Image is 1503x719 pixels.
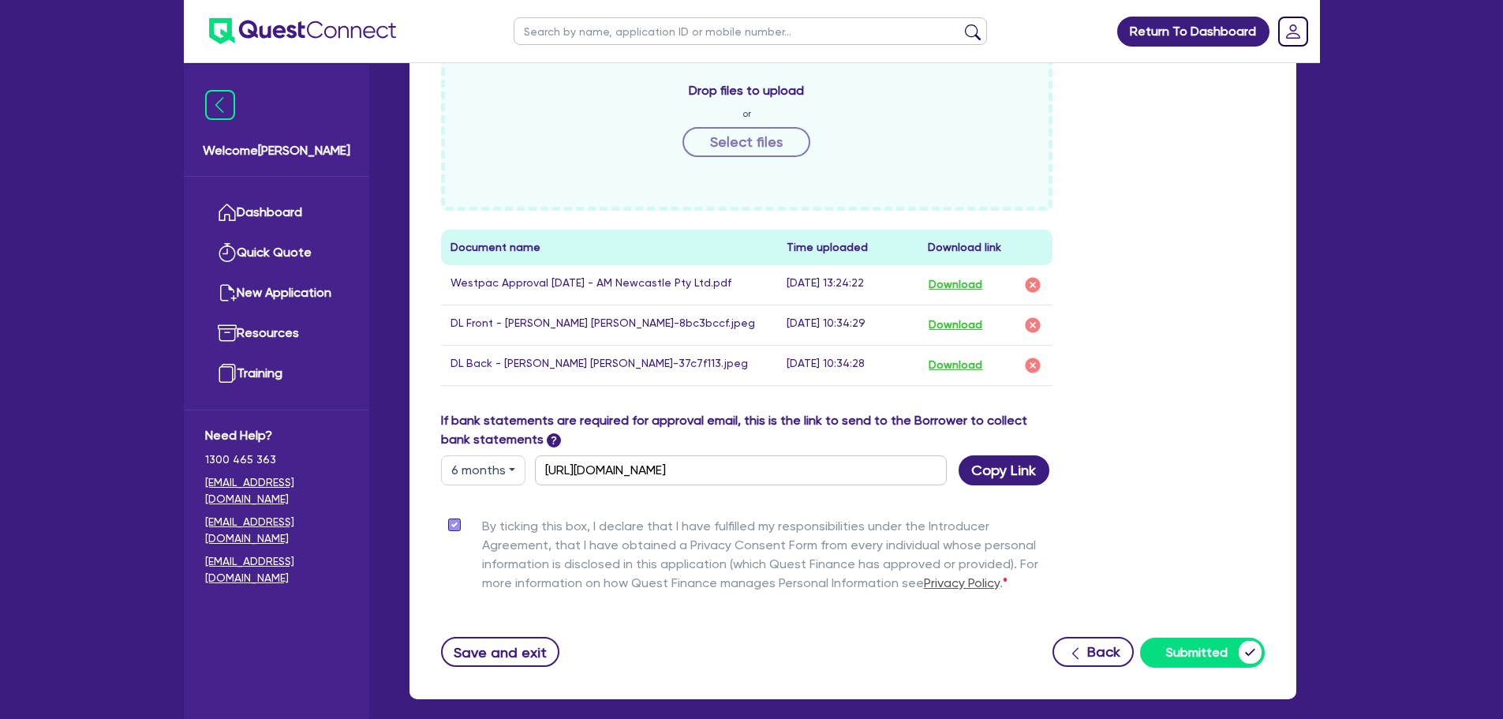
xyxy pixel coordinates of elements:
[218,243,237,262] img: quick-quote
[1023,356,1042,375] img: delete-icon
[205,426,348,445] span: Need Help?
[918,230,1052,265] th: Download link
[1140,638,1265,668] button: Submitted
[441,637,560,667] button: Save and exit
[1023,316,1042,335] img: delete-icon
[441,345,778,385] td: DL Back - [PERSON_NAME] [PERSON_NAME]-37c7f113.jpeg
[482,517,1053,599] label: By ticking this box, I declare that I have fulfilled my responsibilities under the Introducer Agr...
[547,433,561,448] span: ?
[777,305,918,345] td: [DATE] 10:34:29
[441,230,778,265] th: Document name
[205,233,348,273] a: Quick Quote
[441,455,525,485] button: Dropdown toggle
[205,90,235,120] img: icon-menu-close
[441,411,1053,449] label: If bank statements are required for approval email, this is the link to send to the Borrower to c...
[924,575,1000,590] a: Privacy Policy
[928,315,983,335] button: Download
[1117,17,1269,47] a: Return To Dashboard
[928,275,983,295] button: Download
[203,141,350,160] span: Welcome [PERSON_NAME]
[514,17,987,45] input: Search by name, application ID or mobile number...
[742,107,751,121] span: or
[205,273,348,313] a: New Application
[218,364,237,383] img: training
[209,18,396,44] img: quest-connect-logo-blue
[205,553,348,586] a: [EMAIL_ADDRESS][DOMAIN_NAME]
[777,265,918,305] td: [DATE] 13:24:22
[218,283,237,302] img: new-application
[689,81,804,100] span: Drop files to upload
[441,265,778,305] td: Westpac Approval [DATE] - AM Newcastle Pty Ltd.pdf
[205,474,348,507] a: [EMAIL_ADDRESS][DOMAIN_NAME]
[218,324,237,343] img: resources
[1052,637,1134,667] button: Back
[441,305,778,345] td: DL Front - [PERSON_NAME] [PERSON_NAME]-8bc3bccf.jpeg
[1273,11,1314,52] a: Dropdown toggle
[205,313,348,354] a: Resources
[205,193,348,233] a: Dashboard
[928,355,983,376] button: Download
[777,230,918,265] th: Time uploaded
[205,451,348,468] span: 1300 465 363
[959,455,1049,485] button: Copy Link
[205,354,348,394] a: Training
[1023,275,1042,294] img: delete-icon
[777,345,918,385] td: [DATE] 10:34:28
[205,514,348,547] a: [EMAIL_ADDRESS][DOMAIN_NAME]
[682,127,810,157] button: Select files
